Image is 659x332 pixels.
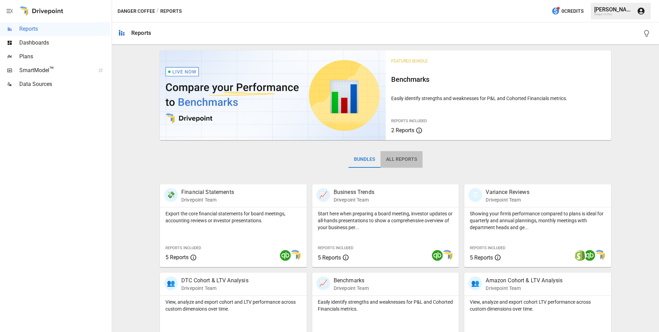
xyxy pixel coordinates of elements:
[181,196,234,203] p: Drivepoint Team
[181,188,234,196] p: Financial Statements
[470,246,505,250] span: Reports Included
[19,52,110,61] span: Plans
[49,65,54,74] span: ™
[19,66,91,75] span: SmartModel
[334,196,374,203] p: Drivepoint Team
[486,285,562,292] p: Drivepoint Team
[334,276,369,285] p: Benchmarks
[575,250,586,261] img: shopify
[486,196,529,203] p: Drivepoint Team
[280,250,291,261] img: quickbooks
[391,74,606,85] h6: Benchmarks
[391,59,428,64] span: Featured Bundle
[486,188,529,196] p: Variance Reviews
[181,285,249,292] p: Drivepoint Team
[164,276,178,290] div: 👥
[156,7,159,16] div: /
[164,188,178,202] div: 💸
[470,299,606,312] p: View, analyze and export cohort LTV performance across custom dimensions over time.
[549,5,586,18] button: 0Credits
[391,119,427,123] span: Reports Included
[316,276,330,290] div: 📈
[468,188,482,202] div: 🗓
[391,127,414,134] span: 2 Reports
[561,7,584,16] span: 0 Credits
[160,50,386,140] img: video thumbnail
[391,95,606,102] p: Easily identify strengths and weaknesses for P&L and Cohorted Financials metrics.
[118,7,155,16] button: Danger Coffee
[348,151,381,168] button: Bundles
[432,250,443,261] img: quickbooks
[381,151,423,168] button: All Reports
[334,285,369,292] p: Drivepoint Team
[316,188,330,202] div: 📈
[19,80,110,88] span: Data Sources
[165,254,189,261] span: 5 Reports
[584,250,595,261] img: quickbooks
[594,250,605,261] img: smart model
[318,246,353,250] span: Reports Included
[318,210,454,231] p: Start here when preparing a board meeting, investor updates or all-hands presentations to show a ...
[486,276,562,285] p: Amazon Cohort & LTV Analysis
[318,299,454,312] p: Easily identify strengths and weaknesses for P&L and Cohorted Financials metrics.
[165,299,301,312] p: View, analyze and export cohort and LTV performance across custom dimensions over time.
[290,250,301,261] img: smart model
[19,25,110,33] span: Reports
[181,276,249,285] p: DTC Cohort & LTV Analysis
[594,6,633,13] div: [PERSON_NAME]
[19,39,110,47] span: Dashboards
[594,13,633,16] div: Danger Coffee
[334,188,374,196] p: Business Trends
[442,250,453,261] img: smart model
[470,210,606,231] p: Showing your firm's performance compared to plans is ideal for quarterly and annual plannings, mo...
[468,276,482,290] div: 👥
[470,254,493,261] span: 5 Reports
[165,246,201,250] span: Reports Included
[131,30,151,36] div: Reports
[318,254,341,261] span: 5 Reports
[165,210,301,224] p: Export the core financial statements for board meetings, accounting reviews or investor presentat...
